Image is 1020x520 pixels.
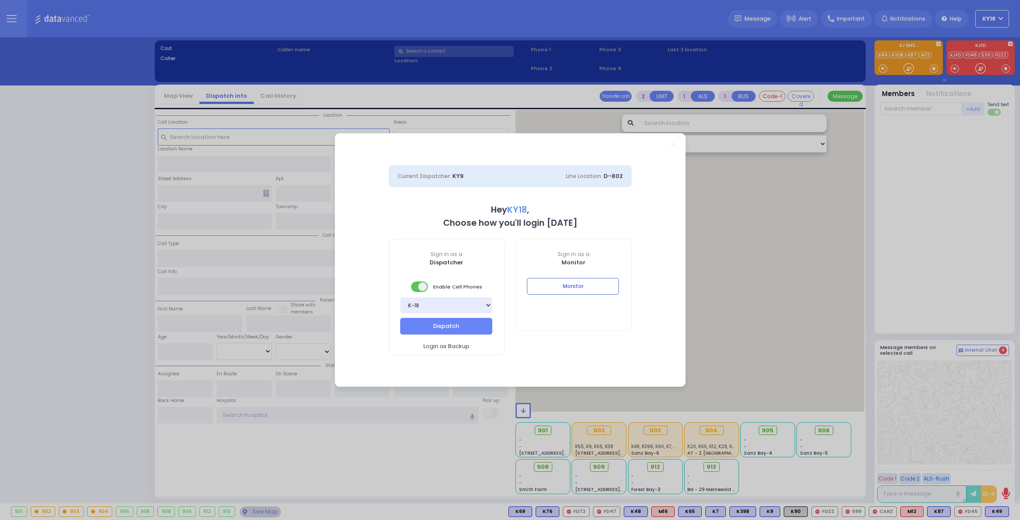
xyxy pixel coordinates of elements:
button: Monitor [527,278,619,295]
b: Monitor [562,258,586,267]
span: D-802 [604,172,623,180]
span: Line Location: [566,172,602,180]
span: KY9 [452,172,464,180]
span: Login as Backup [423,342,469,351]
button: Dispatch [400,318,492,335]
span: Enable Cell Phones [411,281,482,293]
span: KY18 [507,204,527,216]
b: Choose how you'll login [DATE] [443,217,577,229]
span: Sign in as a [516,250,631,258]
b: Dispatcher [430,258,463,267]
b: Hey , [491,204,529,216]
span: Current Dispatcher: [398,172,451,180]
a: Close [670,142,675,147]
span: Sign in as a [389,250,505,258]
